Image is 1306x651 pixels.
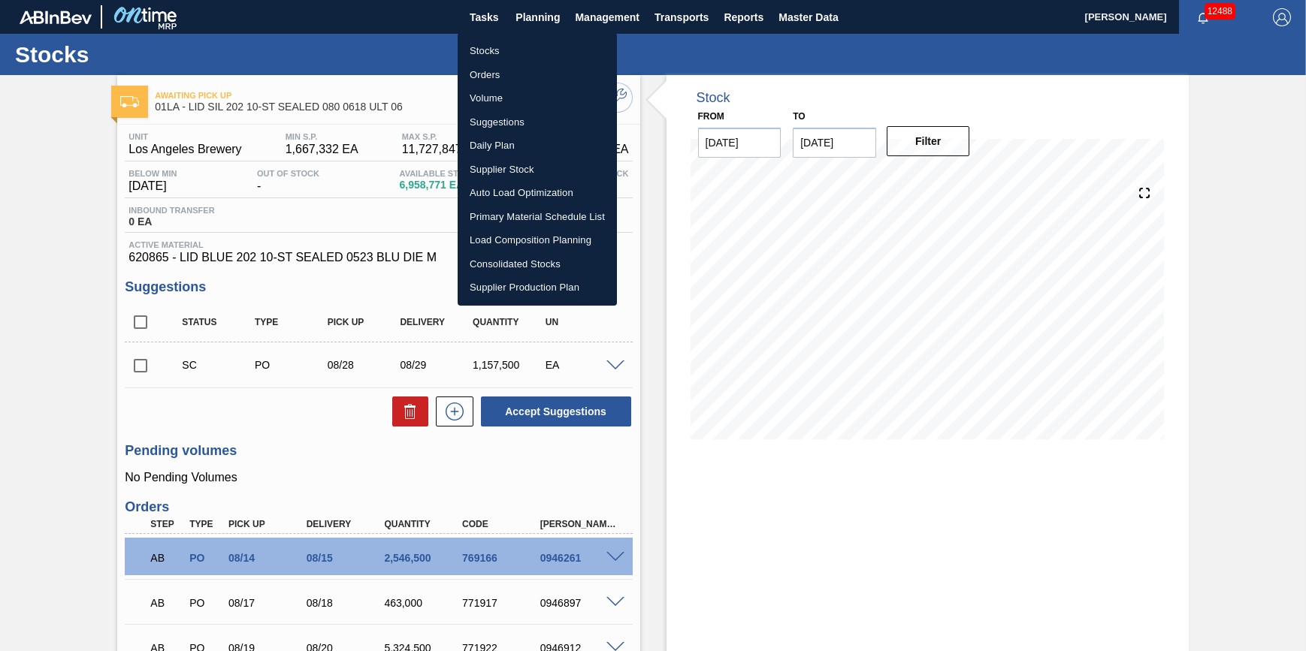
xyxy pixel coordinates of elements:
[458,205,617,229] a: Primary Material Schedule List
[458,134,617,158] a: Daily Plan
[458,39,617,63] a: Stocks
[458,63,617,87] a: Orders
[458,158,617,182] a: Supplier Stock
[458,86,617,110] a: Volume
[458,181,617,205] a: Auto Load Optimization
[458,276,617,300] a: Supplier Production Plan
[458,228,617,252] a: Load Composition Planning
[458,110,617,134] a: Suggestions
[458,252,617,276] a: Consolidated Stocks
